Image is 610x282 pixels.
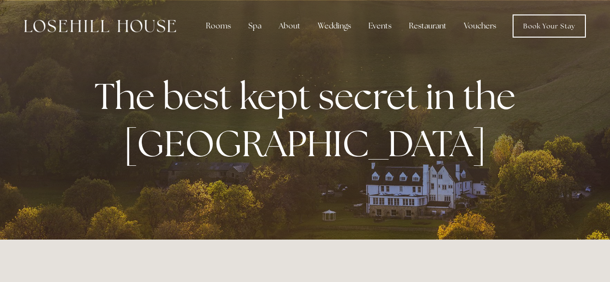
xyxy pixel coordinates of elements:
[361,16,399,36] div: Events
[24,20,176,32] img: Losehill House
[513,14,586,38] a: Book Your Stay
[241,16,269,36] div: Spa
[456,16,504,36] a: Vouchers
[198,16,239,36] div: Rooms
[271,16,308,36] div: About
[310,16,359,36] div: Weddings
[401,16,454,36] div: Restaurant
[95,72,523,167] strong: The best kept secret in the [GEOGRAPHIC_DATA]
